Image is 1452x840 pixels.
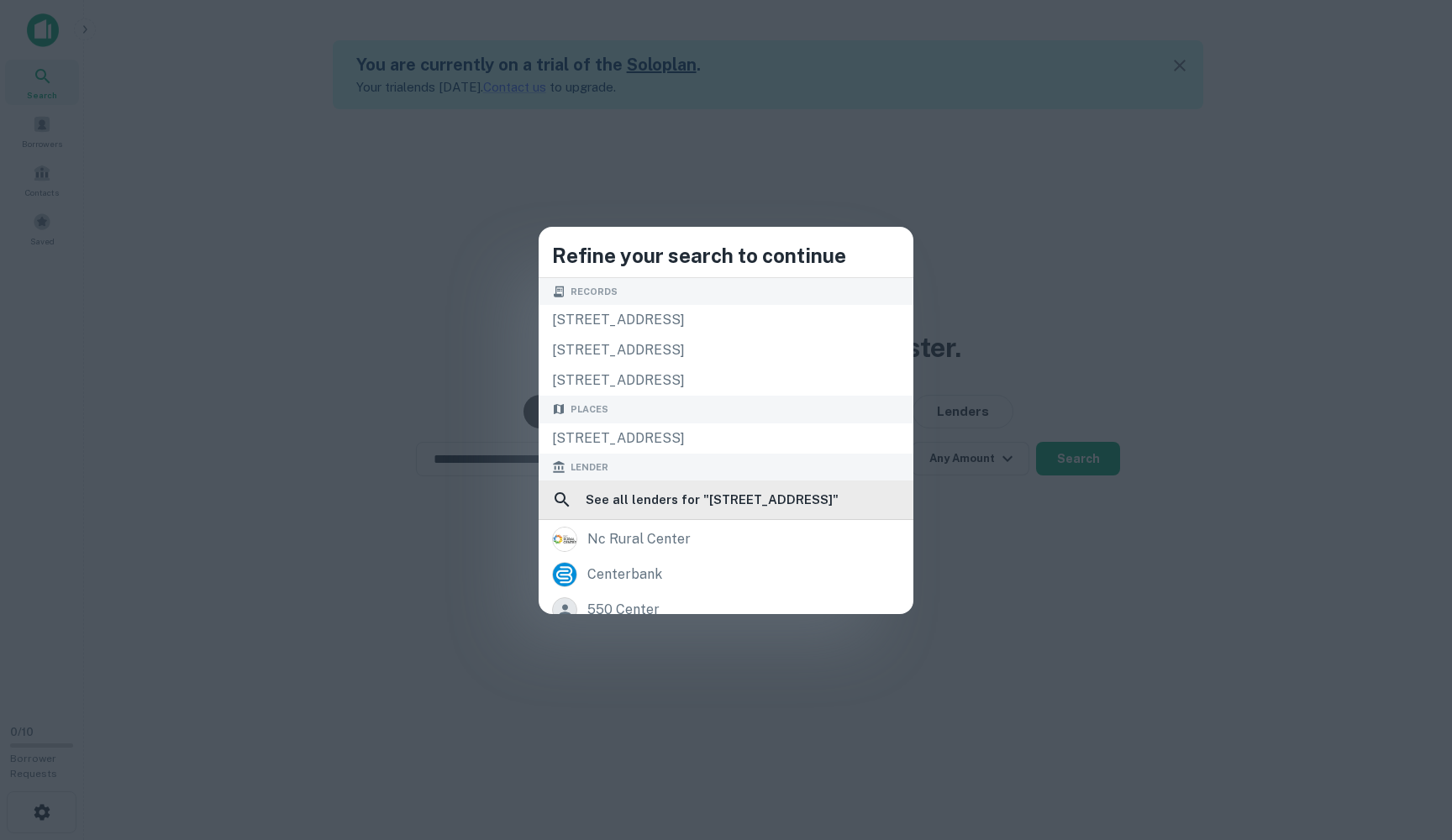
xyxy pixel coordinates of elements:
[571,402,608,417] span: Places
[552,240,900,270] h4: Refine your search to continue
[586,490,839,510] h6: See all lenders for " [STREET_ADDRESS] "
[553,563,576,586] img: picture
[587,597,660,622] div: 550 center
[539,522,913,557] a: nc rural center
[539,557,913,592] a: centerbank
[587,562,662,587] div: centerbank
[1368,706,1452,786] iframe: Chat Widget
[539,305,913,335] div: [STREET_ADDRESS]
[553,528,576,551] img: picture
[539,335,913,365] div: [STREET_ADDRESS]
[571,460,608,475] span: Lender
[539,423,913,454] div: [STREET_ADDRESS]
[571,285,618,299] span: Records
[539,592,913,627] a: 550 center
[539,365,913,396] div: [STREET_ADDRESS]
[587,527,691,552] div: nc rural center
